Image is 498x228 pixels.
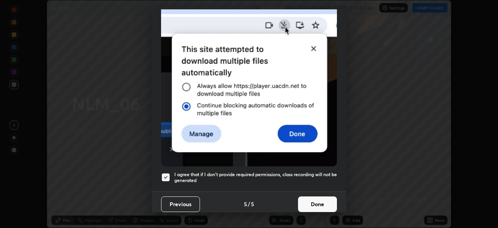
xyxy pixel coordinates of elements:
[174,171,337,184] h5: I agree that if I don't provide required permissions, class recording will not be generated
[298,196,337,212] button: Done
[251,200,254,208] h4: 5
[248,200,250,208] h4: /
[161,196,200,212] button: Previous
[244,200,247,208] h4: 5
